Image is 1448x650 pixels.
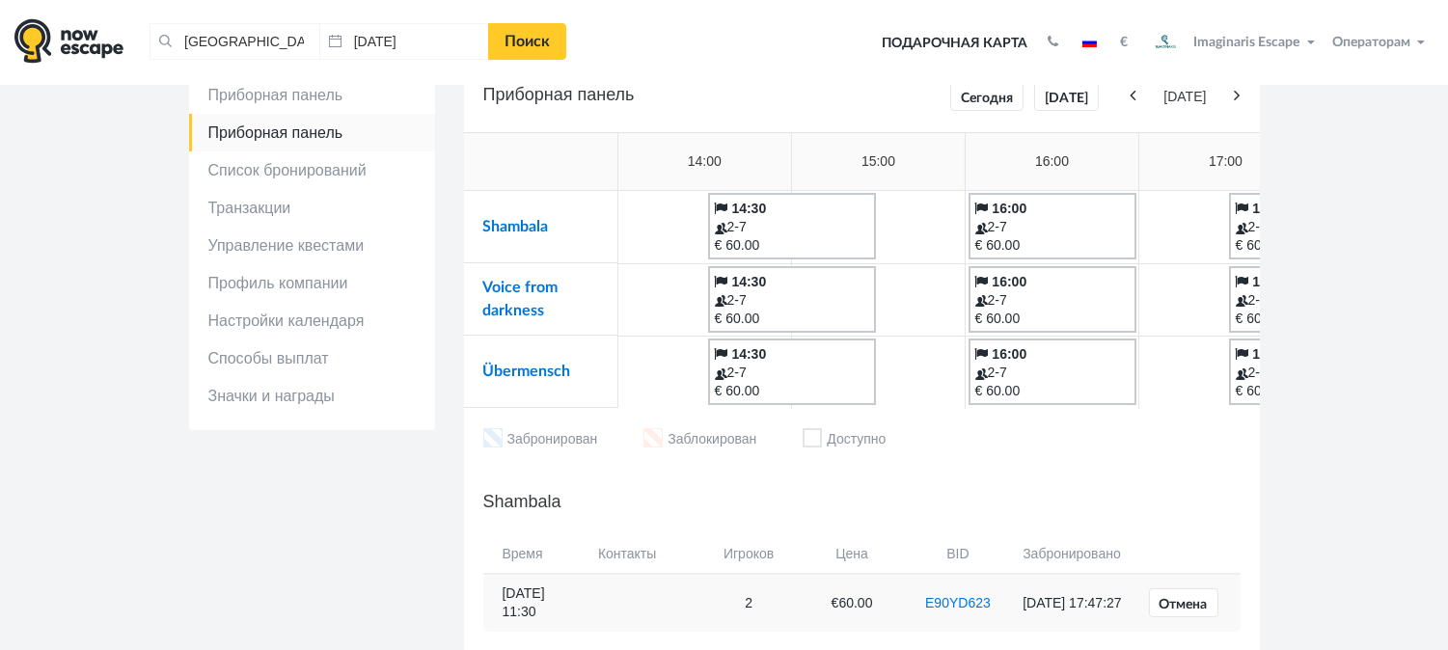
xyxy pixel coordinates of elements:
div: 2-7 [715,364,869,382]
button: € [1110,33,1137,52]
div: € 60.00 [1236,382,1390,400]
a: Управление квестами [189,227,435,264]
a: Профиль компании [189,264,435,302]
a: Поиск [488,23,566,60]
a: 16:00 2-7 € 60.00 [969,193,1136,259]
div: 2-7 [1236,218,1390,236]
a: Übermensch [483,364,571,379]
td: [DATE] 11:30 [483,574,588,632]
button: Imaginaris Escape [1142,23,1324,62]
h5: Приборная панель [483,80,1241,113]
button: Операторам [1327,33,1434,52]
a: Подарочная карта [875,22,1034,65]
span: Imaginaris Escape [1194,32,1300,49]
a: 17:30 2-7 € 60.00 [1229,193,1397,259]
a: 14:30 2-7 € 60.00 [708,193,876,259]
a: Приборная панель [189,76,435,114]
th: BID [903,535,1014,574]
div: € 60.00 [975,236,1130,255]
li: Забронирован [483,428,598,452]
div: € 60.00 [1236,236,1390,255]
div: 2-7 [1236,291,1390,310]
b: 14:30 [731,274,766,289]
b: 14:30 [731,346,766,362]
a: Приборная панель [189,114,435,151]
a: 14:30 2-7 € 60.00 [708,266,876,333]
div: 2-7 [715,218,869,236]
div: € 60.00 [975,310,1130,328]
a: Список бронирований [189,151,435,189]
div: 2-7 [975,218,1130,236]
th: Контакты [588,535,697,574]
b: 16:00 [992,201,1026,216]
div: 2-7 [715,291,869,310]
div: € 60.00 [1236,310,1390,328]
li: Заблокирован [643,428,756,452]
li: Доступно [803,428,886,452]
a: Способы выплат [189,339,435,377]
span: Операторам [1332,36,1410,49]
a: 16:00 2-7 € 60.00 [969,266,1136,333]
a: Voice from darkness [483,280,559,318]
a: E90YD623 [925,595,991,610]
a: 17:30 2-7 € 60.00 [1229,266,1397,333]
div: € 60.00 [975,382,1130,400]
input: Город или название квеста [150,23,319,60]
a: 16:00 2-7 € 60.00 [969,339,1136,405]
a: Транзакции [189,189,435,227]
a: Настройки календаря [189,302,435,339]
div: € 60.00 [715,236,869,255]
strong: € [1120,36,1128,49]
h5: Shambala [483,487,1241,516]
a: 17:30 2-7 € 60.00 [1229,339,1397,405]
b: 14:30 [731,201,766,216]
b: 17:30 [1252,201,1287,216]
div: 2-7 [975,291,1130,310]
a: [DATE] [1034,82,1099,111]
b: 16:00 [992,274,1026,289]
a: Shambala [483,219,549,234]
b: 16:00 [992,346,1026,362]
div: € 60.00 [715,382,869,400]
th: Забронировано [1013,535,1135,574]
span: [DATE] [1140,88,1229,106]
td: €60.00 [802,574,903,632]
b: 17:30 [1252,346,1287,362]
a: 14:30 2-7 € 60.00 [708,339,876,405]
img: ru.jpg [1082,38,1097,47]
td: [DATE] 17:47:27 [1013,574,1135,632]
div: € 60.00 [715,310,869,328]
td: 2 [697,574,802,632]
b: 17:30 [1252,274,1287,289]
div: 2-7 [1236,364,1390,382]
input: Дата [319,23,489,60]
th: Игроков [697,535,802,574]
img: logo [14,18,123,64]
th: Цена [802,535,903,574]
div: 2-7 [975,364,1130,382]
th: Время [483,535,588,574]
a: Значки и награды [189,377,435,415]
a: Отмена [1149,588,1218,617]
a: Сегодня [950,82,1024,111]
